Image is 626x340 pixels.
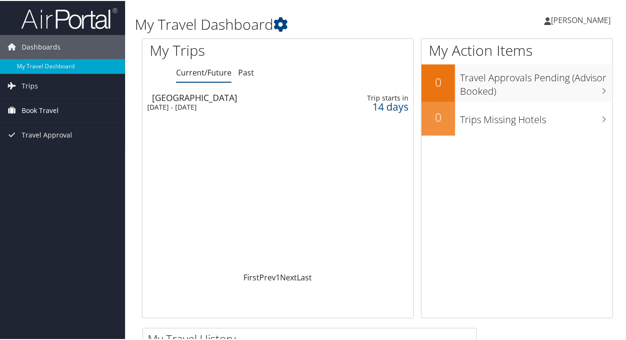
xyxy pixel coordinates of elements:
h2: 0 [422,73,455,89]
span: Trips [22,73,38,97]
a: [PERSON_NAME] [544,5,620,34]
h1: My Action Items [422,39,613,60]
a: Last [297,271,312,282]
span: Travel Approval [22,122,72,146]
div: [DATE] - [DATE] [147,102,318,111]
a: First [243,271,259,282]
a: 0Trips Missing Hotels [422,101,613,135]
h1: My Travel Dashboard [135,13,459,34]
h3: Trips Missing Hotels [460,107,613,126]
a: Prev [259,271,276,282]
a: Current/Future [176,66,231,77]
h1: My Trips [150,39,293,60]
a: 1 [276,271,280,282]
span: [PERSON_NAME] [551,14,611,25]
div: Trip starts in [352,93,409,101]
div: 14 days [352,101,409,110]
h2: 0 [422,108,455,125]
a: 0Travel Approvals Pending (Advisor Booked) [422,63,613,101]
a: Past [238,66,254,77]
a: Next [280,271,297,282]
h3: Travel Approvals Pending (Advisor Booked) [460,65,613,97]
span: Book Travel [22,98,59,122]
span: Dashboards [22,34,61,58]
div: [GEOGRAPHIC_DATA] [152,92,322,101]
img: airportal-logo.png [21,6,117,29]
